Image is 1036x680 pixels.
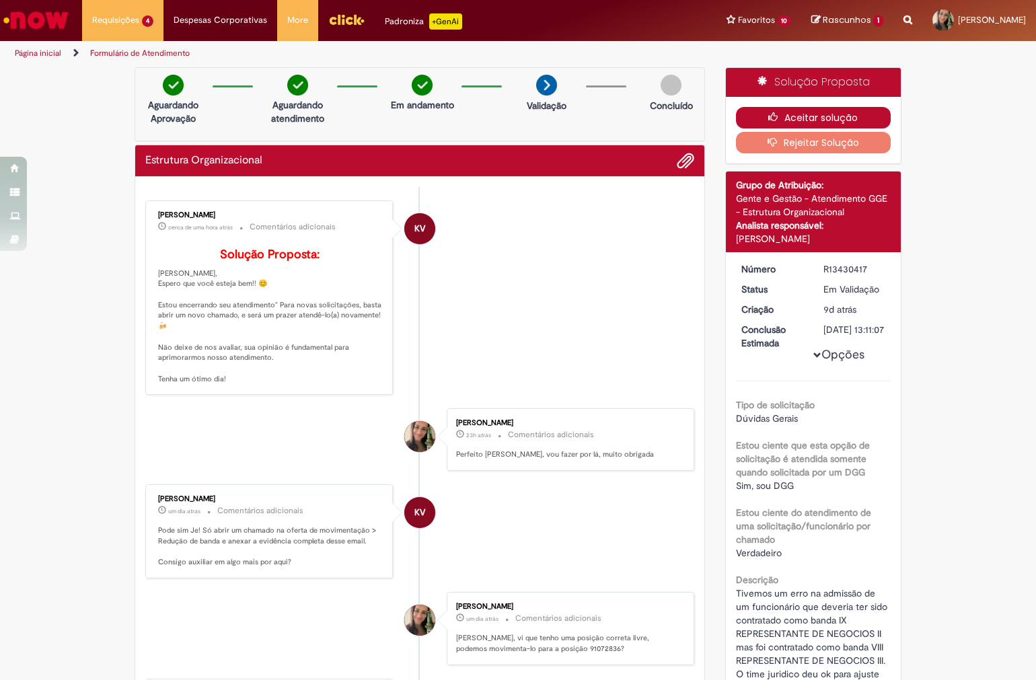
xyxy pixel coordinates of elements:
time: 19/08/2025 17:57:19 [823,303,856,315]
b: Tipo de solicitação [736,399,815,411]
time: 27/08/2025 10:51:50 [466,615,498,623]
img: check-circle-green.png [163,75,184,96]
small: Comentários adicionais [508,429,594,441]
span: cerca de uma hora atrás [168,223,233,231]
h2: Estrutura Organizacional Histórico de tíquete [145,155,262,167]
span: Rascunhos [823,13,871,26]
div: [PERSON_NAME] [736,232,891,245]
small: Comentários adicionais [515,613,601,624]
dt: Criação [731,303,814,316]
span: 9d atrás [823,303,856,315]
div: Karine Vieira [404,497,435,528]
div: Grupo de Atribuição: [736,178,891,192]
p: Pode sim Je! Só abrir um chamado na oferta de movimentação > Redução de banda e anexar a evidênci... [158,525,382,568]
div: [PERSON_NAME] [158,495,382,503]
img: ServiceNow [1,7,71,34]
div: Jessica de Campos de Souza [404,605,435,636]
span: Verdadeiro [736,547,782,559]
div: [DATE] 13:11:07 [823,323,886,336]
p: Perfeito [PERSON_NAME], vou fazer por lá, muito obrigada [456,449,680,460]
time: 27/08/2025 13:23:48 [466,431,491,439]
time: 28/08/2025 10:58:00 [168,223,233,231]
div: Solução Proposta [726,68,901,97]
button: Adicionar anexos [677,152,694,169]
div: R13430417 [823,262,886,276]
span: Dúvidas Gerais [736,412,798,424]
b: Estou ciente que esta opção de solicitação é atendida somente quando solicitada por um DGG [736,439,870,478]
img: check-circle-green.png [412,75,433,96]
p: Aguardando atendimento [265,98,330,125]
div: Analista responsável: [736,219,891,232]
span: KV [414,213,425,245]
img: img-circle-grey.png [661,75,681,96]
span: 4 [142,15,153,27]
p: [PERSON_NAME], Espero que você esteja bem!! 😊 Estou encerrando seu atendimento" Para novas solici... [158,248,382,385]
dt: Status [731,282,814,296]
dt: Número [731,262,814,276]
div: [PERSON_NAME] [456,419,680,427]
div: Karine Vieira [404,213,435,244]
div: Jessica de Campos de Souza [404,421,435,452]
span: Requisições [92,13,139,27]
span: More [287,13,308,27]
time: 27/08/2025 11:47:50 [168,507,200,515]
p: Concluído [650,99,693,112]
small: Comentários adicionais [250,221,336,233]
span: um dia atrás [168,507,200,515]
span: Favoritos [738,13,775,27]
span: Sim, sou DGG [736,480,794,492]
p: [PERSON_NAME], vi que tenho uma posição correta livre, podemos movimenta-lo para a posição 91072836? [456,633,680,654]
img: check-circle-green.png [287,75,308,96]
span: 23h atrás [466,431,491,439]
img: click_logo_yellow_360x200.png [328,9,365,30]
div: Padroniza [385,13,462,30]
span: 1 [873,15,883,27]
img: arrow-next.png [536,75,557,96]
b: Solução Proposta: [220,247,320,262]
span: [PERSON_NAME] [958,14,1026,26]
b: Estou ciente do atendimento de uma solicitação/funcionário por chamado [736,506,871,545]
button: Rejeitar Solução [736,132,891,153]
span: Despesas Corporativas [174,13,267,27]
p: Em andamento [391,98,454,112]
div: Gente e Gestão - Atendimento GGE - Estrutura Organizacional [736,192,891,219]
a: Formulário de Atendimento [90,48,190,59]
div: [PERSON_NAME] [456,603,680,611]
ul: Trilhas de página [10,41,681,66]
span: 10 [778,15,792,27]
a: Página inicial [15,48,61,59]
span: um dia atrás [466,615,498,623]
dt: Conclusão Estimada [731,323,814,350]
p: Aguardando Aprovação [141,98,206,125]
a: Rascunhos [811,14,883,27]
div: 19/08/2025 18:57:19 [823,303,886,316]
b: Descrição [736,574,778,586]
p: Validação [527,99,566,112]
div: [PERSON_NAME] [158,211,382,219]
small: Comentários adicionais [217,505,303,517]
button: Aceitar solução [736,107,891,128]
p: +GenAi [429,13,462,30]
div: Em Validação [823,282,886,296]
span: KV [414,496,425,529]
